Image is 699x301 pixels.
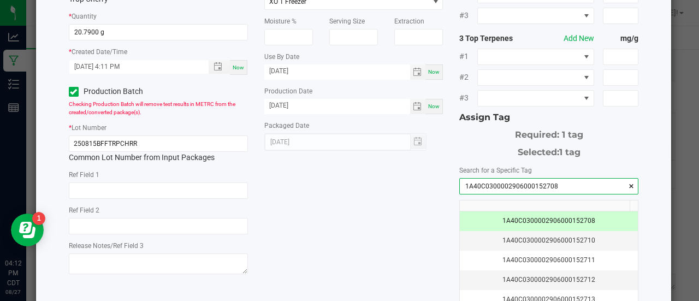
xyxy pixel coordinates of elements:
iframe: Resource center unread badge [32,212,45,225]
label: Ref Field 2 [69,205,99,215]
label: Extraction [394,16,424,26]
span: NO DATA FOUND [477,49,594,65]
div: 1A40C0300002906000152711 [466,255,631,265]
span: Now [428,69,440,75]
label: Release Notes/Ref Field 3 [69,241,144,251]
strong: mg/g [603,33,639,44]
span: #3 [459,92,477,104]
label: Lot Number [72,123,106,133]
div: Required: 1 tag [459,124,638,141]
label: Moisture % [264,16,297,26]
div: Common Lot Number from Input Packages [69,135,248,163]
span: #3 [459,10,477,21]
input: Date [264,99,410,113]
div: 1A40C0300002906000152712 [466,275,631,285]
strong: 3 Top Terpenes [459,33,531,44]
span: 1 tag [559,147,580,157]
div: 1A40C0300002906000152708 [466,216,631,226]
span: Checking Production Batch will remove test results in METRC from the created/converted package(s). [69,101,235,115]
iframe: Resource center [11,214,44,246]
div: Assign Tag [459,111,638,124]
span: Toggle calendar [410,64,426,80]
span: Toggle popup [209,60,230,74]
span: NO DATA FOUND [477,90,594,107]
span: #2 [459,72,477,83]
label: Packaged Date [264,121,309,131]
label: Production Date [264,86,312,96]
span: Now [233,64,244,70]
label: Quantity [72,11,97,21]
span: NO DATA FOUND [477,69,594,86]
label: Production Batch [69,86,150,97]
span: #1 [459,51,477,62]
label: Ref Field 1 [69,170,99,180]
input: Date [264,64,410,78]
div: Selected: [459,141,638,159]
label: Serving Size [329,16,365,26]
input: Created Datetime [69,60,197,74]
label: Use By Date [264,52,299,62]
span: Now [428,103,440,109]
div: 1A40C0300002906000152710 [466,235,631,246]
span: clear [628,181,635,192]
button: Add New [564,33,594,44]
span: Toggle calendar [410,99,426,114]
label: Search for a Specific Tag [459,166,532,175]
label: Created Date/Time [72,47,127,57]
